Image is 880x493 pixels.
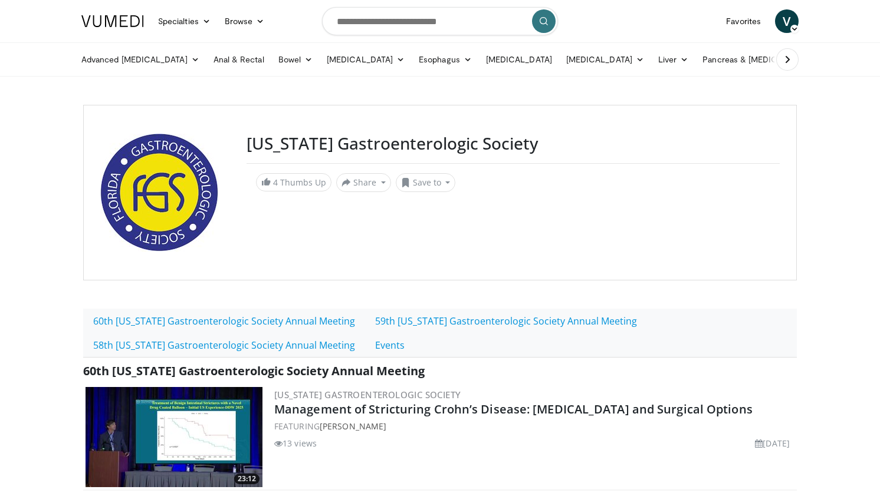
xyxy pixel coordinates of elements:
[206,48,271,71] a: Anal & Rectal
[695,48,833,71] a: Pancreas & [MEDICAL_DATA]
[651,48,695,71] a: Liver
[322,7,558,35] input: Search topics, interventions
[86,387,262,487] img: 027cae8e-a3d5-41b5-8a28-2681fdfa7048.300x170_q85_crop-smart_upscale.jpg
[247,134,780,154] h3: [US_STATE] Gastroenterologic Society
[559,48,651,71] a: [MEDICAL_DATA]
[81,15,144,27] img: VuMedi Logo
[273,177,278,188] span: 4
[320,421,386,432] a: [PERSON_NAME]
[271,48,320,71] a: Bowel
[412,48,479,71] a: Esophagus
[775,9,799,33] a: V
[274,389,461,401] a: [US_STATE] Gastroenterologic Society
[274,437,317,449] li: 13 views
[86,387,262,487] a: 23:12
[256,173,331,191] a: 4 Thumbs Up
[83,363,425,379] span: 60th [US_STATE] Gastroenterologic Society Annual Meeting
[274,420,794,432] div: FEATURING
[151,9,218,33] a: Specialties
[336,173,391,192] button: Share
[234,474,260,484] span: 23:12
[320,48,412,71] a: [MEDICAL_DATA]
[365,309,647,333] a: 59th [US_STATE] Gastroenterologic Society Annual Meeting
[479,48,559,71] a: [MEDICAL_DATA]
[218,9,272,33] a: Browse
[755,437,790,449] li: [DATE]
[719,9,768,33] a: Favorites
[74,48,206,71] a: Advanced [MEDICAL_DATA]
[83,309,365,333] a: 60th [US_STATE] Gastroenterologic Society Annual Meeting
[396,173,456,192] button: Save to
[274,401,753,417] a: Management of Stricturing Crohn’s Disease: [MEDICAL_DATA] and Surgical Options
[83,333,365,358] a: 58th [US_STATE] Gastroenterologic Society Annual Meeting
[365,333,415,358] a: Events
